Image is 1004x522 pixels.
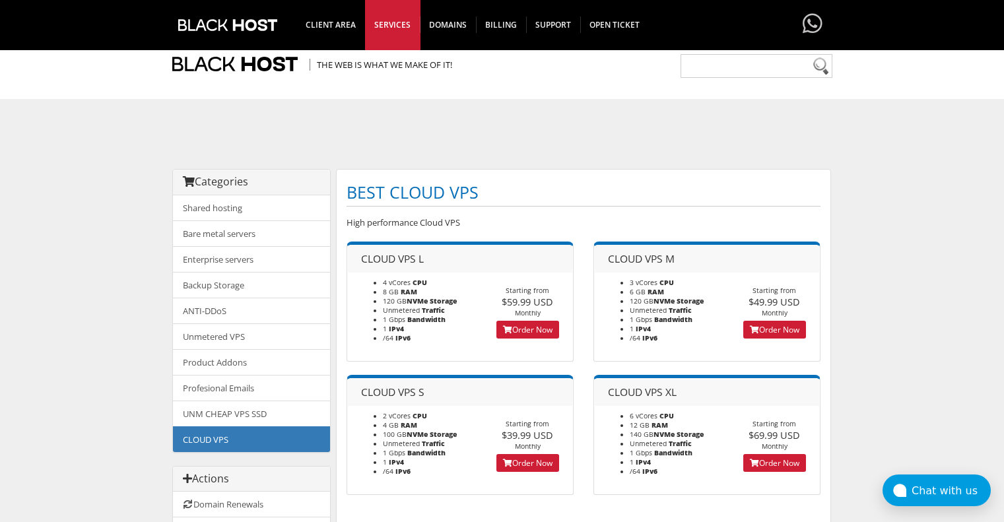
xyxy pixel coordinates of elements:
[383,411,411,420] span: 2 vCores
[912,484,991,497] div: Chat with us
[407,430,428,439] b: NVMe
[630,457,634,467] span: 1
[383,296,428,306] span: 120 GB
[636,324,651,333] b: IPv4
[630,315,652,324] span: 1 Gbps
[183,176,320,188] h3: Categories
[383,467,393,476] span: /64
[296,16,366,33] span: CLIENT AREA
[347,179,820,207] h1: BEST CLOUD VPS
[173,401,330,427] a: UNM CHEAP VPS SSD
[476,16,527,33] span: Billing
[608,385,677,399] span: CLOUD VPS XL
[630,324,634,333] span: 1
[365,16,420,33] span: SERVICES
[361,251,424,266] span: CLOUD VPS L
[413,411,427,420] b: CPU
[502,428,553,441] span: $39.99 USD
[630,420,650,430] span: 12 GB
[383,430,428,439] span: 100 GB
[653,296,675,306] b: NVMe
[361,385,424,399] span: CLOUD VPS S
[654,448,692,457] b: Bandwidth
[407,448,446,457] b: Bandwidth
[681,54,832,78] input: Need help?
[483,286,573,317] div: Starting from Monthly
[383,324,387,333] span: 1
[389,457,404,467] b: IPv4
[677,430,704,439] b: Storage
[413,278,427,287] b: CPU
[422,306,445,315] b: Traffic
[729,419,820,451] div: Starting from Monthly
[653,430,675,439] b: NVMe
[407,315,446,324] b: Bandwidth
[743,454,806,472] a: Order Now
[502,295,553,308] span: $59.99 USD
[173,272,330,298] a: Backup Storage
[173,426,330,452] a: CLOUD VPS
[173,246,330,273] a: Enterprise servers
[729,286,820,317] div: Starting from Monthly
[630,333,640,343] span: /64
[669,439,692,448] b: Traffic
[401,287,417,296] b: RAM
[630,306,667,315] span: Unmetered
[526,16,581,33] span: Support
[383,315,405,324] span: 1 Gbps
[407,296,428,306] b: NVMe
[383,278,411,287] span: 4 vCores
[630,467,640,476] span: /64
[420,16,477,33] span: Domains
[883,474,991,506] button: Chat with us
[383,457,387,467] span: 1
[642,467,657,476] b: IPv6
[173,492,330,517] a: Domain Renewals
[483,419,573,451] div: Starting from Monthly
[654,315,692,324] b: Bandwidth
[659,411,674,420] b: CPU
[383,439,420,448] span: Unmetered
[430,430,457,439] b: Storage
[347,216,820,228] p: High performance Cloud VPS
[743,321,806,339] a: Order Now
[636,457,651,467] b: IPv4
[383,448,405,457] span: 1 Gbps
[173,195,330,221] a: Shared hosting
[642,333,657,343] b: IPv6
[383,306,420,315] span: Unmetered
[648,287,664,296] b: RAM
[173,298,330,324] a: ANTI-DDoS
[173,323,330,350] a: Unmetered VPS
[310,59,452,71] span: The Web is what we make of it!
[422,439,445,448] b: Traffic
[630,278,657,287] span: 3 vCores
[173,220,330,247] a: Bare metal servers
[630,411,657,420] span: 6 vCores
[630,296,675,306] span: 120 GB
[580,16,649,33] span: Open Ticket
[173,349,330,375] a: Product Addons
[677,296,704,306] b: Storage
[173,375,330,401] a: Profesional Emails
[749,428,800,441] span: $69.99 USD
[383,420,399,430] span: 4 GB
[630,287,646,296] span: 6 GB
[630,439,667,448] span: Unmetered
[496,454,559,472] a: Order Now
[401,420,417,430] b: RAM
[669,306,692,315] b: Traffic
[630,448,652,457] span: 1 Gbps
[496,321,559,339] a: Order Now
[630,430,675,439] span: 140 GB
[659,278,674,287] b: CPU
[383,287,399,296] span: 8 GB
[395,333,411,343] b: IPv6
[652,420,668,430] b: RAM
[395,467,411,476] b: IPv6
[183,473,320,485] h3: Actions
[430,296,457,306] b: Storage
[749,295,800,308] span: $49.99 USD
[383,333,393,343] span: /64
[608,251,675,266] span: CLOUD VPS M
